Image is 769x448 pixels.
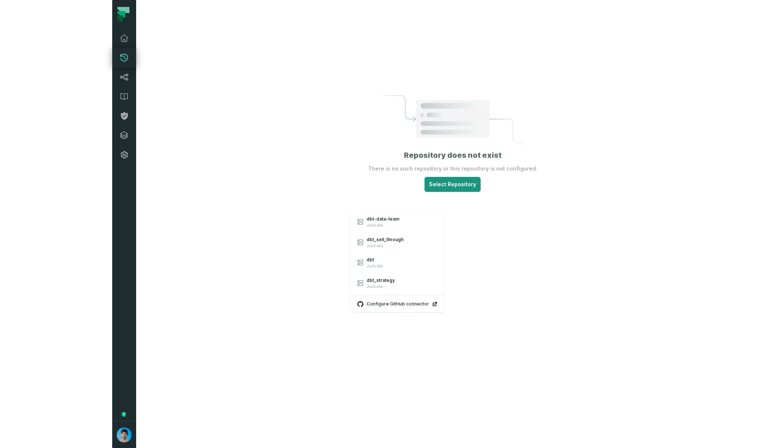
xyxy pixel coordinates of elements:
[367,284,395,289] span: JuulLabs
[367,277,395,283] span: dbt_strategy
[367,216,399,222] span: dbt-data-team
[367,243,404,248] span: JuulLabs
[352,297,444,312] a: Configure GitHub connector
[367,237,404,243] span: dbt_sell_through
[367,223,399,228] span: JuulLabs
[120,411,127,418] div: Tooltip anchor
[351,210,445,312] div: Select Repository
[367,257,383,263] span: dbt
[367,264,383,269] span: JuulLabs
